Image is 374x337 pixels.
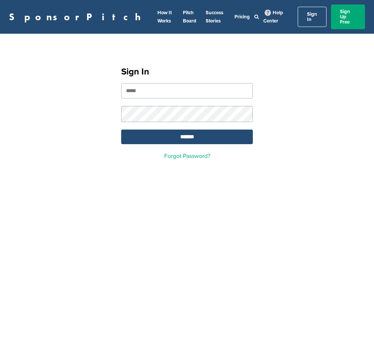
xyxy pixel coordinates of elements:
a: Success Stories [206,10,223,24]
a: Forgot Password? [164,152,210,160]
a: Sign Up Free [331,4,365,29]
a: Pitch Board [183,10,196,24]
a: How It Works [157,10,172,24]
a: Help Center [263,8,283,25]
a: SponsorPitch [9,12,145,22]
h1: Sign In [121,65,253,79]
a: Pricing [234,14,250,20]
a: Sign In [298,7,327,27]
